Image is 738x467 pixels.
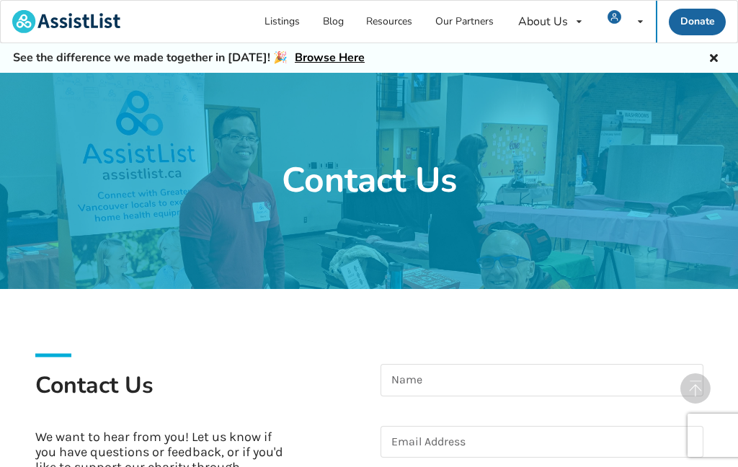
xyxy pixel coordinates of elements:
[35,370,358,418] h1: Contact Us
[13,50,365,66] h5: See the difference we made together in [DATE]! 🎉
[381,364,703,396] input: Name
[669,9,726,35] a: Donate
[518,16,568,27] div: About Us
[608,10,621,24] img: user icon
[311,1,355,43] a: Blog
[424,1,505,43] a: Our Partners
[282,159,457,203] h1: Contact Us
[355,1,424,43] a: Resources
[381,426,703,458] input: Email Address
[254,1,312,43] a: Listings
[12,10,120,33] img: assistlist-logo
[295,50,365,66] a: Browse Here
